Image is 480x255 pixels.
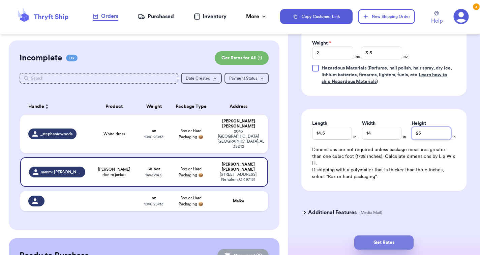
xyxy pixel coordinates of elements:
[93,167,135,177] span: [PERSON_NAME] denim jacket
[280,9,353,24] button: Copy Customer Link
[148,167,160,171] strong: 35.5 oz
[354,235,414,250] button: Get Rates
[144,202,163,206] span: 10 x 0.25 x 13
[412,120,426,127] label: Height
[473,3,480,10] div: 3
[217,119,260,129] div: [PERSON_NAME] [PERSON_NAME]
[40,131,72,137] span: _stephaniewoods
[312,40,331,47] label: Weight
[89,98,139,115] th: Product
[312,167,456,180] p: If shipping with a polymailer that is thicker than three inches, select "Box or hard packaging".
[152,196,156,200] strong: oz
[93,12,118,20] div: Orders
[359,210,382,215] p: (Media Mail)
[145,173,162,177] span: 14 x 3 x 14.5
[179,167,203,177] span: Box or Hard Packaging 📦
[353,134,357,140] span: in
[452,134,456,140] span: in
[41,169,82,175] span: sammi.[PERSON_NAME].313
[217,199,260,204] div: Maika
[152,129,156,133] strong: oz
[217,172,259,182] div: [STREET_ADDRESS] Nehalem , OR 97131
[431,11,443,25] a: Help
[312,120,327,127] label: Length
[144,135,163,139] span: 10 x 0.25 x 13
[217,162,259,172] div: [PERSON_NAME] [PERSON_NAME]
[229,76,257,80] span: Payment Status
[169,98,213,115] th: Package Type
[362,120,376,127] label: Width
[20,73,178,84] input: Search
[217,129,260,149] div: 2045 [GEOGRAPHIC_DATA] [GEOGRAPHIC_DATA] , AL 35242
[138,12,174,21] a: Purchased
[224,73,269,84] button: Payment Status
[20,53,62,63] h2: Incomplete
[453,9,469,24] a: 3
[403,134,406,140] span: in
[186,76,210,80] span: Date Created
[431,17,443,25] span: Help
[358,9,415,24] button: New Shipping Order
[403,54,408,59] span: oz
[322,66,366,70] span: Hazardous Materials
[179,129,203,139] span: Box or Hard Packaging 📦
[322,66,452,84] span: (Perfume, nail polish, hair spray, dry ice, lithium batteries, firearms, lighters, fuels, etc. )
[181,73,222,84] button: Date Created
[308,208,357,217] h3: Additional Features
[66,55,78,61] span: 03
[194,12,227,21] a: Inventory
[139,98,169,115] th: Weight
[355,54,360,59] span: lbs
[44,103,50,111] button: Sort ascending
[103,131,125,137] span: White dress
[246,12,267,21] div: More
[28,103,44,110] span: Handle
[213,98,268,115] th: Address
[93,12,118,21] a: Orders
[215,51,269,65] button: Get Rates for All (1)
[312,146,456,180] div: Dimensions are not required unless package measures greater than one cubic foot (1728 inches). Ca...
[179,196,203,206] span: Box or Hard Packaging 📦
